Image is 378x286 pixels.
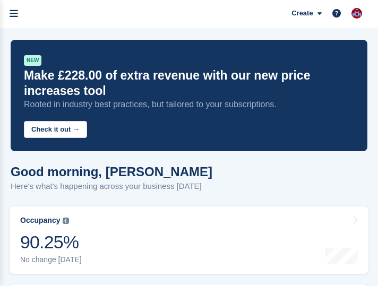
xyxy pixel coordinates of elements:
[20,255,82,264] div: No change [DATE]
[24,99,354,110] p: Rooted in industry best practices, but tailored to your subscriptions.
[20,231,82,253] div: 90.25%
[63,218,69,224] img: icon-info-grey-7440780725fd019a000dd9b08b2336e03edf1995a4989e88bcd33f0948082b44.svg
[24,55,41,66] div: NEW
[11,164,212,179] h1: Good morning, [PERSON_NAME]
[11,180,212,193] p: Here's what's happening across your business [DATE]
[291,8,313,19] span: Create
[351,8,362,19] img: Scott Ritchie
[24,68,354,99] p: Make £228.00 of extra revenue with our new price increases tool
[10,206,368,274] a: Occupancy 90.25% No change [DATE]
[20,216,60,225] div: Occupancy
[24,121,87,138] button: Check it out →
